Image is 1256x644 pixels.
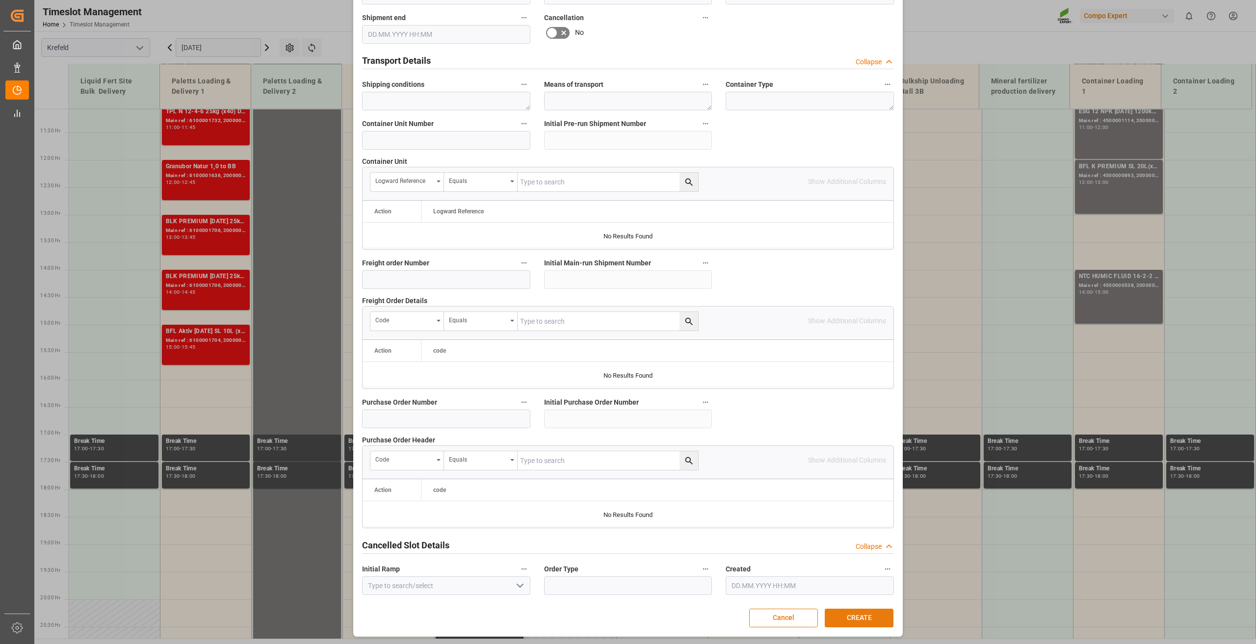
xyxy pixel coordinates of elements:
h2: Transport Details [362,54,431,67]
div: Logward Reference [375,174,433,185]
button: Initial Pre-run Shipment Number [699,117,712,130]
div: code [375,313,433,325]
span: Container Type [726,79,773,90]
span: Container Unit [362,156,407,167]
button: Initial Purchase Order Number [699,396,712,409]
input: Type to search [518,312,698,331]
input: DD.MM.YYYY HH:MM [726,576,894,595]
input: Type to search [518,451,698,470]
span: Logward Reference [433,208,484,215]
button: Initial Ramp [518,563,530,575]
button: Order Type [699,563,712,575]
button: CREATE [825,609,893,627]
span: Purchase Order Header [362,435,435,445]
button: Purchase Order Number [518,396,530,409]
div: code [375,453,433,464]
div: Collapse [856,57,882,67]
span: Shipment end [362,13,406,23]
button: Cancel [749,609,818,627]
h2: Cancelled Slot Details [362,539,449,552]
span: Initial Ramp [362,564,400,574]
button: Means of transport [699,78,712,91]
span: Initial Purchase Order Number [544,397,639,408]
span: Cancellation [544,13,584,23]
div: Collapse [856,541,882,552]
span: Shipping conditions [362,79,424,90]
input: Type to search/select [362,576,530,595]
span: Means of transport [544,79,603,90]
div: Equals [449,174,507,185]
div: Equals [449,313,507,325]
button: Created [881,563,894,575]
input: Type to search [518,173,698,191]
span: Initial Pre-run Shipment Number [544,119,646,129]
span: Container Unit Number [362,119,434,129]
button: open menu [370,451,444,470]
span: code [433,347,446,354]
span: code [433,487,446,493]
button: open menu [444,173,518,191]
span: Purchase Order Number [362,397,437,408]
button: open menu [444,312,518,331]
button: search button [680,173,698,191]
button: search button [680,312,698,331]
button: Cancellation [699,11,712,24]
button: Initial Main-run Shipment Number [699,257,712,269]
button: open menu [512,578,526,593]
div: Action [374,487,392,493]
span: Created [726,564,751,574]
button: search button [680,451,698,470]
button: Shipment end [518,11,530,24]
div: Equals [449,453,507,464]
span: Initial Main-run Shipment Number [544,258,651,268]
button: Shipping conditions [518,78,530,91]
button: Container Unit Number [518,117,530,130]
button: Freight order Number [518,257,530,269]
input: DD.MM.YYYY HH:MM [362,25,530,44]
span: Freight Order Details [362,296,427,306]
div: Action [374,208,392,215]
span: No [575,27,584,38]
span: Order Type [544,564,578,574]
div: Action [374,347,392,354]
button: open menu [370,312,444,331]
span: Freight order Number [362,258,429,268]
button: open menu [444,451,518,470]
button: Container Type [881,78,894,91]
button: open menu [370,173,444,191]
